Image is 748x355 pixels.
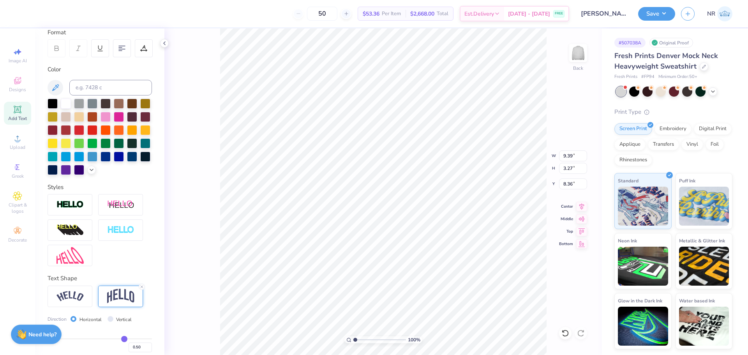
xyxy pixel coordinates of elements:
[307,7,337,21] input: – –
[79,316,102,323] label: Horizontal
[575,6,632,21] input: Untitled Design
[679,237,725,245] span: Metallic & Glitter Ink
[614,123,652,135] div: Screen Print
[107,289,134,304] img: Arch
[717,6,732,21] img: Niki Roselle Tendencia
[681,139,703,150] div: Vinyl
[382,10,401,18] span: Per Item
[707,6,732,21] a: NR
[56,247,84,264] img: Free Distort
[4,202,31,214] span: Clipart & logos
[56,291,84,302] img: Arc
[654,123,692,135] div: Embroidery
[618,307,668,346] img: Glow in the Dark Ink
[363,10,379,18] span: $53.36
[679,247,729,286] img: Metallic & Glitter Ink
[679,307,729,346] img: Water based Ink
[649,38,693,48] div: Original Proof
[116,316,132,323] label: Vertical
[706,139,724,150] div: Foil
[56,200,84,209] img: Stroke
[679,177,695,185] span: Puff Ink
[648,139,679,150] div: Transfers
[658,74,697,80] span: Minimum Order: 50 +
[48,274,152,283] div: Text Shape
[48,65,152,74] div: Color
[559,229,573,234] span: Top
[555,11,563,16] span: FREE
[618,187,668,226] img: Standard
[614,74,637,80] span: Fresh Prints
[559,241,573,247] span: Bottom
[48,316,67,323] span: Direction
[618,247,668,286] img: Neon Ink
[8,237,27,243] span: Decorate
[464,10,494,18] span: Est. Delivery
[10,144,25,150] span: Upload
[559,216,573,222] span: Middle
[48,183,152,192] div: Styles
[614,139,646,150] div: Applique
[679,187,729,226] img: Puff Ink
[107,226,134,235] img: Negative Space
[638,7,675,21] button: Save
[679,297,715,305] span: Water based Ink
[641,74,654,80] span: # FP94
[69,80,152,95] input: e.g. 7428 c
[8,115,27,122] span: Add Text
[694,123,732,135] div: Digital Print
[508,10,550,18] span: [DATE] - [DATE]
[614,38,646,48] div: # 507038A
[9,87,26,93] span: Designs
[410,10,434,18] span: $2,668.00
[707,9,715,18] span: NR
[437,10,448,18] span: Total
[56,224,84,237] img: 3d Illusion
[614,154,652,166] div: Rhinestones
[618,297,662,305] span: Glow in the Dark Ink
[48,28,153,37] div: Format
[9,58,27,64] span: Image AI
[614,51,718,71] span: Fresh Prints Denver Mock Neck Heavyweight Sweatshirt
[107,200,134,210] img: Shadow
[28,331,56,338] strong: Need help?
[614,108,732,117] div: Print Type
[12,173,24,179] span: Greek
[573,65,583,72] div: Back
[570,45,586,61] img: Back
[408,336,420,343] span: 100 %
[618,177,639,185] span: Standard
[618,237,637,245] span: Neon Ink
[559,204,573,209] span: Center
